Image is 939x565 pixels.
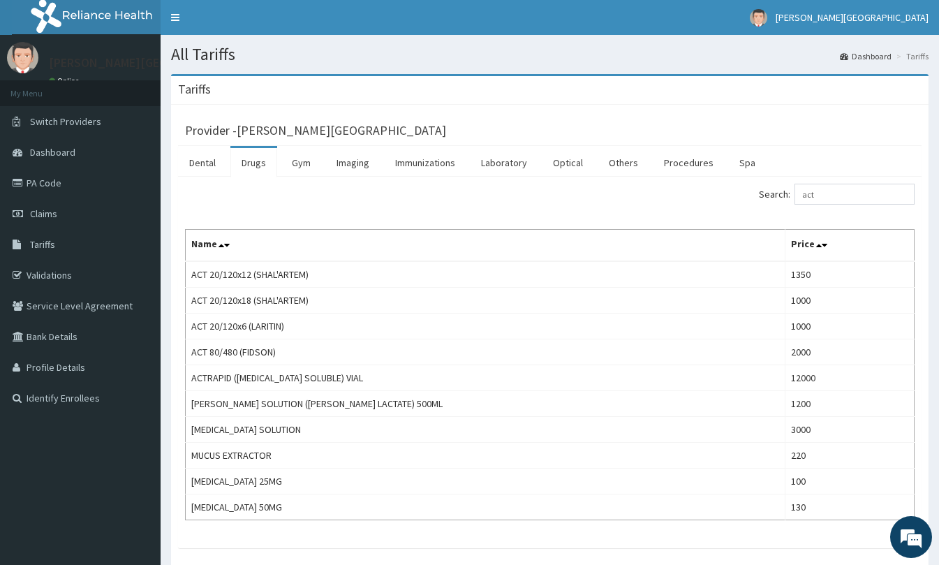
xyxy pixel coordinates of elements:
[750,9,767,27] img: User Image
[186,314,785,339] td: ACT 20/120x6 (LARITIN)
[281,148,322,177] a: Gym
[893,50,929,62] li: Tariffs
[30,238,55,251] span: Tariffs
[186,230,785,262] th: Name
[186,261,785,288] td: ACT 20/120x12 (SHAL'ARTEM)
[840,50,892,62] a: Dashboard
[30,146,75,159] span: Dashboard
[30,207,57,220] span: Claims
[776,11,929,24] span: [PERSON_NAME][GEOGRAPHIC_DATA]
[785,339,915,365] td: 2000
[178,148,227,177] a: Dental
[186,288,785,314] td: ACT 20/120x18 (SHAL'ARTEM)
[728,148,767,177] a: Spa
[653,148,725,177] a: Procedures
[785,469,915,494] td: 100
[178,83,211,96] h3: Tariffs
[186,469,785,494] td: [MEDICAL_DATA] 25MG
[794,184,915,205] input: Search:
[785,365,915,391] td: 12000
[185,124,446,137] h3: Provider - [PERSON_NAME][GEOGRAPHIC_DATA]
[7,42,38,73] img: User Image
[186,339,785,365] td: ACT 80/480 (FIDSON)
[785,261,915,288] td: 1350
[186,365,785,391] td: ACTRAPID ([MEDICAL_DATA] SOLUBLE) VIAL
[785,230,915,262] th: Price
[325,148,380,177] a: Imaging
[785,494,915,520] td: 130
[186,391,785,417] td: [PERSON_NAME] SOLUTION ([PERSON_NAME] LACTATE) 500ML
[759,184,915,205] label: Search:
[542,148,594,177] a: Optical
[49,76,82,86] a: Online
[230,148,277,177] a: Drugs
[785,417,915,443] td: 3000
[470,148,538,177] a: Laboratory
[785,443,915,469] td: 220
[384,148,466,177] a: Immunizations
[785,391,915,417] td: 1200
[30,115,101,128] span: Switch Providers
[598,148,649,177] a: Others
[785,314,915,339] td: 1000
[785,288,915,314] td: 1000
[49,57,256,69] p: [PERSON_NAME][GEOGRAPHIC_DATA]
[186,417,785,443] td: [MEDICAL_DATA] SOLUTION
[171,45,929,64] h1: All Tariffs
[186,494,785,520] td: [MEDICAL_DATA] 50MG
[186,443,785,469] td: MUCUS EXTRACTOR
